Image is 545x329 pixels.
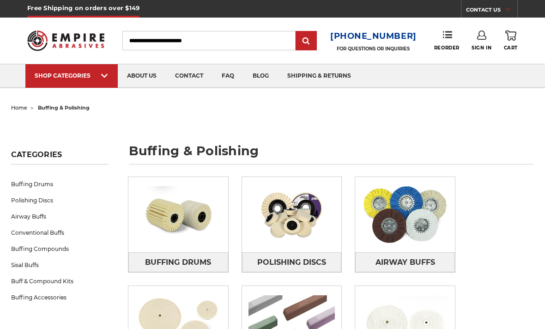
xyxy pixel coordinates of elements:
[11,273,108,289] a: Buff & Compound Kits
[11,176,108,192] a: Buffing Drums
[297,32,315,50] input: Submit
[145,255,211,270] span: Buffing Drums
[434,30,460,50] a: Reorder
[11,289,108,305] a: Buffing Accessories
[242,252,342,273] a: Polishing Discs
[504,45,518,51] span: Cart
[355,180,455,250] img: Airway Buffs
[11,150,108,164] h5: Categories
[128,252,228,273] a: Buffing Drums
[11,225,108,241] a: Conventional Buffs
[257,255,326,270] span: Polishing Discs
[38,104,90,111] span: buffing & polishing
[11,208,108,225] a: Airway Buffs
[472,45,491,51] span: Sign In
[434,45,460,51] span: Reorder
[330,30,417,43] a: [PHONE_NUMBER]
[11,104,27,111] a: home
[212,64,243,88] a: faq
[166,64,212,88] a: contact
[375,255,435,270] span: Airway Buffs
[118,64,166,88] a: about us
[466,5,517,18] a: CONTACT US
[278,64,360,88] a: shipping & returns
[243,64,278,88] a: blog
[129,145,534,164] h1: buffing & polishing
[11,257,108,273] a: Sisal Buffs
[242,180,342,250] img: Polishing Discs
[11,241,108,257] a: Buffing Compounds
[11,192,108,208] a: Polishing Discs
[27,25,104,55] img: Empire Abrasives
[504,30,518,51] a: Cart
[128,180,228,250] img: Buffing Drums
[330,46,417,52] p: FOR QUESTIONS OR INQUIRIES
[35,72,109,79] div: SHOP CATEGORIES
[355,252,455,273] a: Airway Buffs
